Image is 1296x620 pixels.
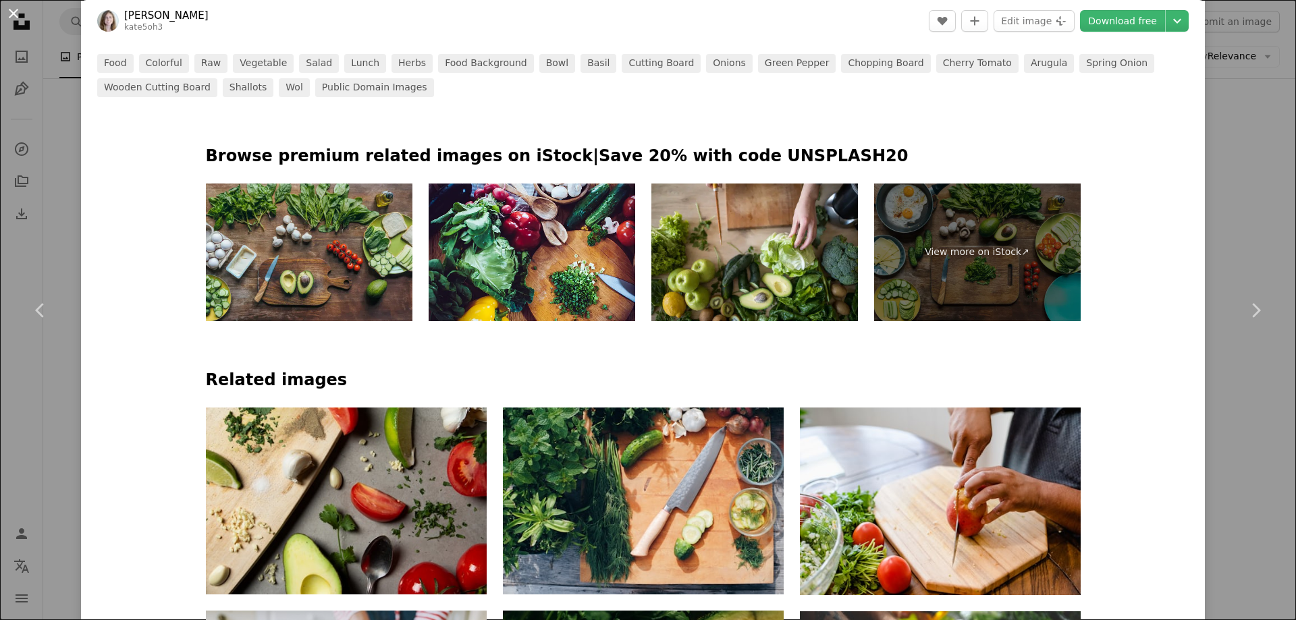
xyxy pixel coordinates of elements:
[206,370,1081,391] h4: Related images
[206,146,1081,167] p: Browse premium related images on iStock | Save 20% with code UNSPLASH20
[1080,10,1165,32] a: Download free
[503,495,784,507] a: sliced cucumber and green vegetable on brown wooden chopping board
[344,54,386,73] a: lunch
[429,184,635,321] img: Homemade food preparation
[800,495,1081,507] a: a person cutting up an apple on a cutting board
[936,54,1019,73] a: cherry tomato
[124,22,163,32] a: kate5oh3
[194,54,227,73] a: raw
[299,54,339,73] a: salad
[1166,10,1189,32] button: Choose download size
[929,10,956,32] button: Like
[503,407,784,594] img: sliced cucumber and green vegetable on brown wooden chopping board
[223,78,273,97] a: shallots
[758,54,836,73] a: green pepper
[622,54,701,73] a: cutting board
[279,78,309,97] a: wol
[1079,54,1154,73] a: spring onion
[438,54,534,73] a: food background
[994,10,1075,32] button: Edit image
[1024,54,1074,73] a: arugula
[124,9,209,22] a: [PERSON_NAME]
[961,10,988,32] button: Add to Collection
[651,184,858,321] img: Preparing healthy meal
[1215,246,1296,375] a: Next
[800,407,1081,595] img: a person cutting up an apple on a cutting board
[874,184,1081,321] a: View more on iStock↗
[233,54,294,73] a: vegetable
[841,54,930,73] a: chopping board
[706,54,753,73] a: onions
[97,78,217,97] a: wooden cutting board
[97,10,119,32] img: Go to Katie Smith's profile
[315,78,434,97] a: Public domain images
[206,184,412,321] img: fresh avocado on cutting board
[539,54,576,73] a: bowl
[139,54,189,73] a: colorful
[97,54,134,73] a: food
[206,495,487,507] a: sliced tomatoes and avocado
[391,54,433,73] a: herbs
[580,54,616,73] a: basil
[206,407,487,594] img: sliced tomatoes and avocado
